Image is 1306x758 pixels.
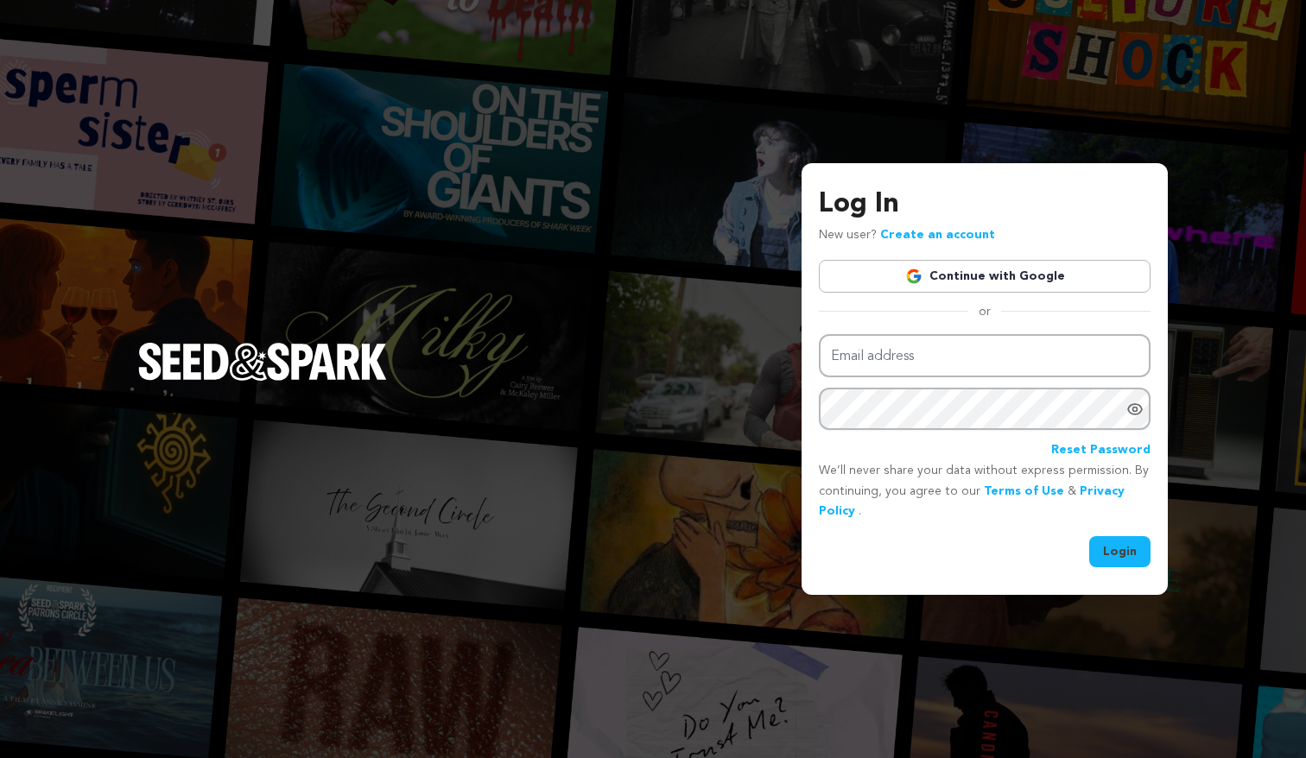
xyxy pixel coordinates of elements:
[1089,536,1151,567] button: Login
[1126,401,1144,418] a: Show password as plain text. Warning: this will display your password on the screen.
[880,229,995,241] a: Create an account
[819,334,1151,378] input: Email address
[984,485,1064,497] a: Terms of Use
[819,184,1151,225] h3: Log In
[138,343,387,415] a: Seed&Spark Homepage
[819,461,1151,522] p: We’ll never share your data without express permission. By continuing, you agree to our & .
[905,268,922,285] img: Google logo
[819,225,995,246] p: New user?
[138,343,387,381] img: Seed&Spark Logo
[968,303,1001,320] span: or
[819,260,1151,293] a: Continue with Google
[1051,440,1151,461] a: Reset Password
